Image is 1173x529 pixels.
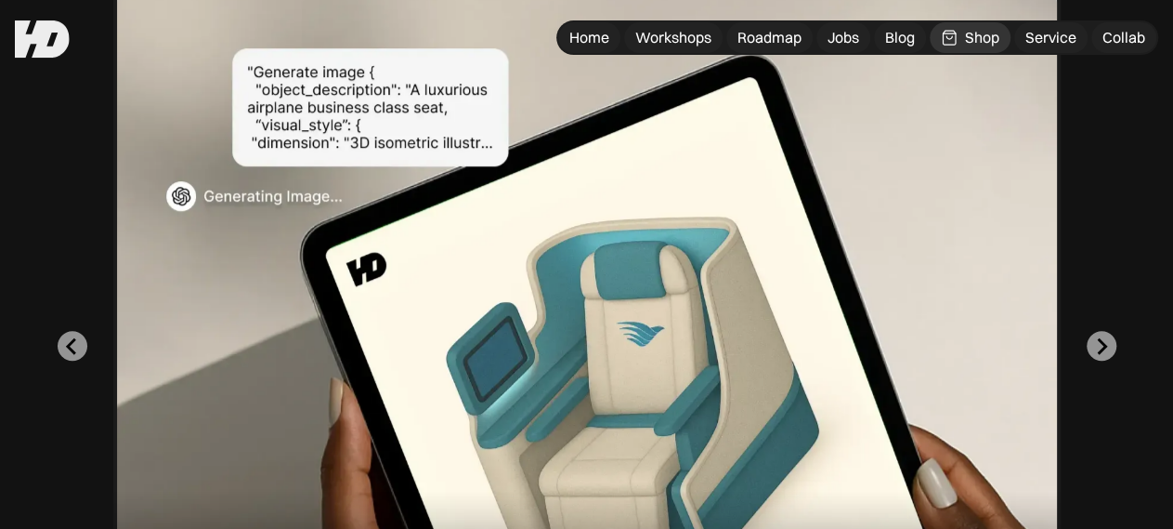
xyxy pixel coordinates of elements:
a: Shop [930,22,1010,53]
a: Home [558,22,620,53]
div: Blog [885,28,915,47]
a: Collab [1091,22,1156,53]
div: Home [569,28,609,47]
div: Shop [965,28,999,47]
div: Jobs [828,28,859,47]
a: Service [1014,22,1088,53]
a: Roadmap [726,22,813,53]
a: Jobs [816,22,870,53]
div: Service [1025,28,1076,47]
button: Next slide [1087,331,1116,361]
div: Workshops [635,28,711,47]
div: Roadmap [737,28,802,47]
button: Go to last slide [58,331,87,361]
div: Collab [1102,28,1145,47]
a: Workshops [624,22,723,53]
a: Blog [874,22,926,53]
